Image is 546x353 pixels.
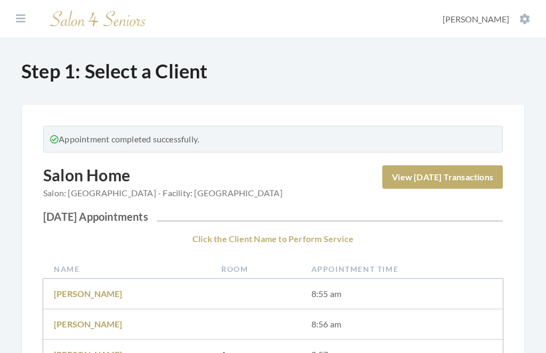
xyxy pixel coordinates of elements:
a: View [DATE] Transactions [382,165,503,189]
a: [PERSON_NAME] [54,288,123,299]
h2: Salon Home [43,165,283,206]
td: 8:55 am [301,279,503,309]
div: Appointment completed successfully. [43,126,503,153]
h2: [DATE] Appointments [43,210,503,223]
a: [PERSON_NAME] [54,319,123,329]
th: Room [211,259,300,279]
p: Click the Client Name to Perform Service [43,231,503,246]
span: Salon: [GEOGRAPHIC_DATA] - Facility: [GEOGRAPHIC_DATA] [43,187,283,199]
img: Salon 4 Seniors [45,6,151,31]
button: [PERSON_NAME] [439,13,533,25]
span: [PERSON_NAME] [443,14,509,24]
th: Name [43,259,211,279]
th: Appointment Time [301,259,503,279]
td: 8:56 am [301,309,503,340]
h1: Step 1: Select a Client [21,60,525,83]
